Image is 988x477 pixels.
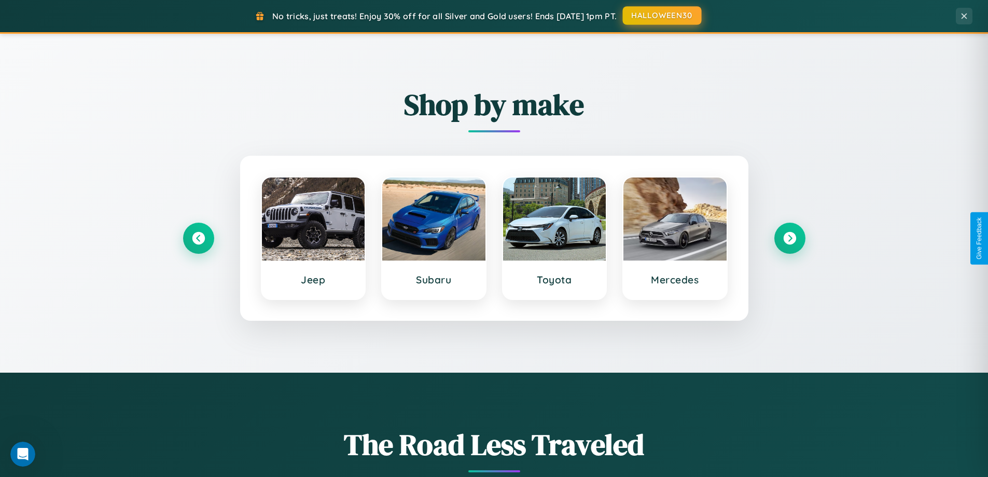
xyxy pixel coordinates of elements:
[272,11,617,21] span: No tricks, just treats! Enjoy 30% off for all Silver and Gold users! Ends [DATE] 1pm PT.
[623,6,702,25] button: HALLOWEEN30
[513,274,596,286] h3: Toyota
[272,274,355,286] h3: Jeep
[393,274,475,286] h3: Subaru
[976,217,983,260] div: Give Feedback
[183,85,805,125] h2: Shop by make
[634,274,716,286] h3: Mercedes
[183,425,805,465] h1: The Road Less Traveled
[10,442,35,467] iframe: Intercom live chat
